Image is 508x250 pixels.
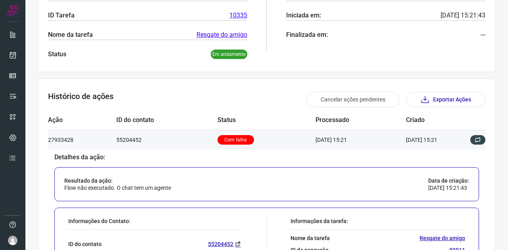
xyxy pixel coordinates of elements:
td: [DATE] 15:21 [316,130,406,149]
td: ID do contato [116,111,217,130]
p: Informações do Contato: [68,218,242,225]
td: Processado [316,111,406,130]
p: --- [481,30,485,40]
h3: Histórico de ações [48,92,114,107]
p: Finalizada em: [286,30,328,40]
button: Cancelar ações pendentes [306,92,400,107]
p: Com falha [217,135,254,145]
p: Flow não executado. O chat tem um agente [64,184,171,191]
p: Em andamento [211,50,247,59]
td: 27933428 [48,130,116,149]
p: Resultado da ação: [64,177,171,184]
a: Resgate do amigo [196,30,247,40]
p: ID do contato [68,240,102,248]
p: ID Tarefa [48,11,75,20]
td: [DATE] 15:21 [406,130,462,149]
p: Resgate do amigo [419,235,465,242]
p: Nome da tarefa [291,235,330,242]
img: avatar-user-boy.jpg [8,236,17,245]
p: Informações da tarefa: [291,218,465,225]
td: Ação [48,111,116,130]
p: Iniciada em: [286,11,321,20]
img: Logo [7,5,19,17]
td: 55204452 [116,130,217,149]
p: Detalhes da ação: [54,154,479,161]
a: 10335 [229,11,247,20]
td: Criado [406,111,462,130]
p: Nome da tarefa [48,30,93,40]
a: 55204452 [208,239,242,248]
td: Status [217,111,316,130]
p: Data de criação: [428,177,469,184]
button: Exportar Ações [406,92,485,107]
p: [DATE] 15:21:43 [428,184,469,191]
p: [DATE] 15:21:43 [441,11,485,20]
p: Status [48,50,66,59]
